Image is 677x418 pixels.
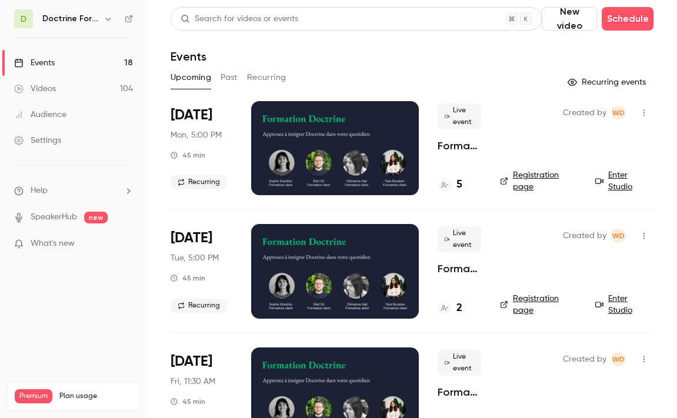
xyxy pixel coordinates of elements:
[438,226,481,252] span: Live event
[611,229,625,243] span: Webinar Doctrine
[602,7,653,31] button: Schedule
[14,109,66,121] div: Audience
[14,185,133,197] li: help-dropdown-opener
[612,229,625,243] span: WD
[500,169,581,193] a: Registration page
[438,139,481,153] a: Formation Doctrine
[171,376,215,387] span: Fri, 11:30 AM
[438,103,481,129] span: Live event
[171,68,211,87] button: Upcoming
[247,68,286,87] button: Recurring
[456,300,462,316] h4: 2
[438,262,481,276] a: Formation Doctrine
[171,101,232,195] div: Sep 29 Mon, 5:00 PM (Europe/Paris)
[31,185,48,197] span: Help
[563,229,606,243] span: Created by
[500,293,581,316] a: Registration page
[438,385,481,399] a: Formation Doctrine
[562,73,653,92] button: Recurring events
[171,151,205,160] div: 45 min
[171,299,227,313] span: Recurring
[14,135,61,146] div: Settings
[171,129,222,141] span: Mon, 5:00 PM
[14,57,55,69] div: Events
[171,397,205,406] div: 45 min
[31,238,75,250] span: What's new
[563,106,606,120] span: Created by
[42,13,99,25] h6: Doctrine Formation Avocats
[221,68,238,87] button: Past
[563,352,606,366] span: Created by
[438,300,462,316] a: 2
[171,252,219,264] span: Tue, 5:00 PM
[438,350,481,376] span: Live event
[612,352,625,366] span: WD
[456,177,462,193] h4: 5
[171,175,227,189] span: Recurring
[14,83,56,95] div: Videos
[171,229,212,248] span: [DATE]
[15,389,52,403] span: Premium
[595,293,653,316] a: Enter Studio
[171,106,212,125] span: [DATE]
[595,169,653,193] a: Enter Studio
[31,211,77,223] a: SpeakerHub
[119,239,133,249] iframe: Noticeable Trigger
[171,49,206,63] h1: Events
[84,212,108,223] span: new
[59,392,132,401] span: Plan usage
[181,13,298,25] div: Search for videos or events
[611,106,625,120] span: Webinar Doctrine
[542,7,597,31] button: New video
[171,224,232,318] div: Sep 30 Tue, 5:00 PM (Europe/Paris)
[612,106,625,120] span: WD
[171,273,205,283] div: 45 min
[438,177,462,193] a: 5
[171,352,212,371] span: [DATE]
[611,352,625,366] span: Webinar Doctrine
[21,13,26,25] span: D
